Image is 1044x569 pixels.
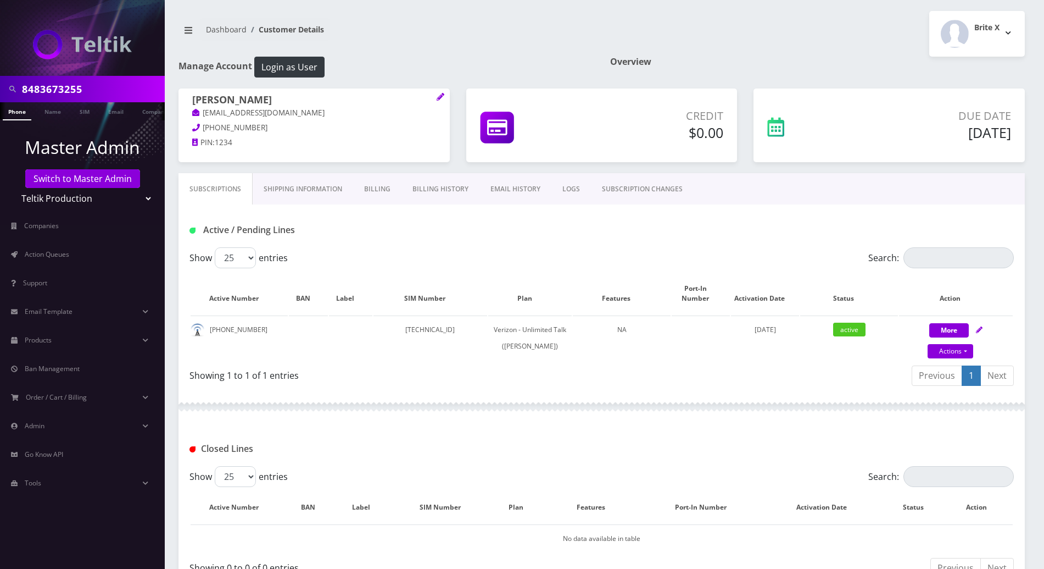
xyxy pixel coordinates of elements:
p: Credit [588,108,723,124]
th: Port-In Number: activate to sort column ascending [672,273,730,314]
th: Plan: activate to sort column ascending [488,273,572,314]
th: Features: activate to sort column ascending [548,491,645,523]
th: SIM Number: activate to sort column ascending [395,491,495,523]
th: Action: activate to sort column ascending [899,273,1013,314]
input: Search: [903,247,1014,268]
span: Tools [25,478,41,488]
th: Active Number: activate to sort column ascending [191,273,288,314]
a: SIM [74,102,95,119]
a: SUBSCRIPTION CHANGES [591,173,694,205]
span: Go Know API [25,450,63,459]
a: Login as User [252,60,325,72]
a: LOGS [551,173,591,205]
span: Order / Cart / Billing [26,393,87,402]
th: SIM Number: activate to sort column ascending [373,273,487,314]
label: Show entries [189,247,288,268]
a: Switch to Master Admin [25,169,140,188]
a: Billing History [401,173,479,205]
td: No data available in table [191,524,1013,553]
span: Support [23,278,47,288]
span: Action Queues [25,250,69,259]
th: Activation Date: activate to sort column ascending [731,273,799,314]
a: Next [980,366,1014,386]
a: Billing [353,173,401,205]
h5: $0.00 [588,124,723,141]
th: Status: activate to sort column ascending [888,491,950,523]
span: Companies [24,221,59,230]
td: [TECHNICAL_ID] [373,316,487,360]
label: Show entries [189,466,288,487]
a: Company [137,102,174,119]
th: BAN: activate to sort column ascending [289,273,327,314]
th: Action : activate to sort column ascending [951,491,1013,523]
td: Verizon - Unlimited Talk ([PERSON_NAME]) [488,316,572,360]
h5: [DATE] [854,124,1011,141]
a: Previous [912,366,962,386]
li: Customer Details [247,24,324,35]
img: Teltik Production [33,30,132,59]
a: [EMAIL_ADDRESS][DOMAIN_NAME] [192,108,325,119]
td: [PHONE_NUMBER] [191,316,288,360]
a: Actions [928,344,973,358]
input: Search in Company [22,79,162,100]
span: Ban Management [25,364,80,373]
h1: Manage Account [178,57,594,78]
a: Shipping Information [253,173,353,205]
img: default.png [191,323,204,337]
select: Showentries [215,247,256,268]
span: Email Template [25,307,72,316]
span: Admin [25,421,44,430]
a: Email [103,102,129,119]
h1: Overview [610,57,1025,67]
a: EMAIL HISTORY [479,173,551,205]
th: Active Number: activate to sort column descending [191,491,288,523]
div: Showing 1 to 1 of 1 entries [189,364,594,382]
th: BAN: activate to sort column ascending [289,491,337,523]
th: Label: activate to sort column ascending [329,273,372,314]
span: active [833,323,866,336]
a: Dashboard [206,24,247,35]
th: Plan: activate to sort column ascending [497,491,546,523]
span: 1234 [215,137,232,147]
a: 1 [962,366,981,386]
a: PIN: [192,137,215,148]
th: Features: activate to sort column ascending [573,273,670,314]
button: Login as User [254,57,325,78]
p: Due Date [854,108,1011,124]
h1: [PERSON_NAME] [192,94,436,107]
img: Closed Lines [189,446,196,452]
h2: Brite X [974,23,1000,32]
nav: breadcrumb [178,18,594,49]
th: Port-In Number: activate to sort column ascending [646,491,766,523]
button: Brite X [929,11,1025,57]
span: [PHONE_NUMBER] [203,123,267,132]
a: Name [39,102,66,119]
th: Status: activate to sort column ascending [800,273,897,314]
span: Products [25,335,52,345]
td: NA [573,316,670,360]
a: Subscriptions [178,173,253,205]
h1: Active / Pending Lines [189,225,453,235]
select: Showentries [215,466,256,487]
th: Label: activate to sort column ascending [339,491,394,523]
a: Phone [3,102,31,120]
button: More [929,323,969,338]
span: [DATE] [755,325,776,334]
img: Active / Pending Lines [189,228,196,234]
h1: Closed Lines [189,444,453,454]
th: Activation Date: activate to sort column ascending [768,491,887,523]
input: Search: [903,466,1014,487]
label: Search: [868,247,1014,268]
label: Search: [868,466,1014,487]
